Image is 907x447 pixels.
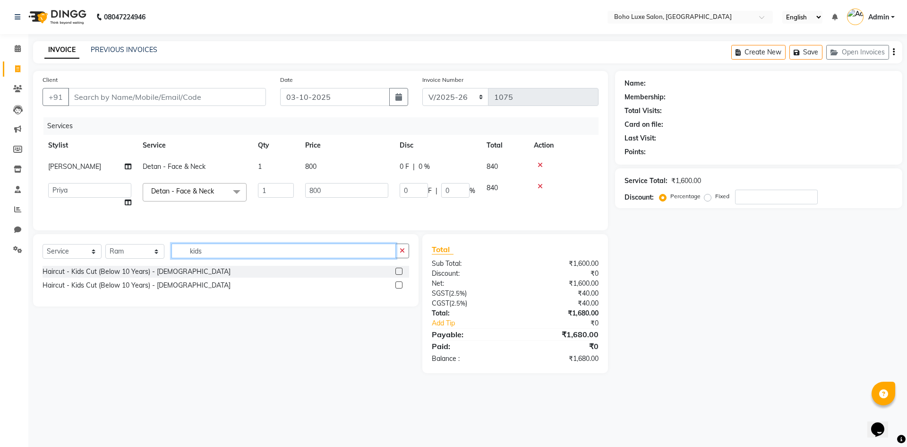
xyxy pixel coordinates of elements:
th: Disc [394,135,481,156]
div: ₹1,600.00 [515,259,605,269]
div: ₹1,680.00 [515,308,605,318]
span: Admin [868,12,889,22]
span: 0 F [400,162,409,172]
div: Last Visit: [625,133,656,143]
th: Total [481,135,528,156]
span: SGST [432,289,449,298]
div: ₹40.00 [515,298,605,308]
div: Payable: [425,329,515,340]
label: Fixed [715,192,729,201]
span: 840 [487,162,498,171]
span: 2.5% [451,299,465,307]
div: Balance : [425,354,515,364]
span: % [470,186,475,196]
span: 840 [487,184,498,192]
a: PREVIOUS INVOICES [91,45,157,54]
button: Create New [731,45,786,60]
span: CGST [432,299,449,307]
span: Detan - Face & Neck [151,187,214,195]
span: 1 [258,162,262,171]
span: 800 [305,162,317,171]
th: Qty [252,135,299,156]
span: | [436,186,437,196]
div: Services [43,117,606,135]
iframe: chat widget [867,409,898,438]
div: Points: [625,147,646,157]
div: ₹0 [515,269,605,279]
img: logo [24,4,89,30]
div: ( ) [425,298,515,308]
a: x [214,187,218,195]
div: ₹0 [515,341,605,352]
div: ( ) [425,289,515,298]
input: Search by Name/Mobile/Email/Code [68,88,266,106]
div: ₹40.00 [515,289,605,298]
div: Discount: [425,269,515,279]
div: Service Total: [625,176,667,186]
div: Haircut - Kids Cut (Below 10 Years) - [DEMOGRAPHIC_DATA] [43,280,231,290]
span: 0 % [419,162,430,172]
span: Detan - Face & Neck [143,162,205,171]
label: Date [280,76,293,84]
div: ₹0 [530,318,605,328]
div: Net: [425,279,515,289]
button: Open Invoices [826,45,889,60]
div: Sub Total: [425,259,515,269]
button: Save [789,45,822,60]
div: Membership: [625,92,666,102]
label: Client [43,76,58,84]
label: Percentage [670,192,701,201]
a: Add Tip [425,318,530,328]
div: Total Visits: [625,106,662,116]
div: Haircut - Kids Cut (Below 10 Years) - [DEMOGRAPHIC_DATA] [43,267,231,277]
th: Price [299,135,394,156]
th: Stylist [43,135,137,156]
div: Total: [425,308,515,318]
span: F [428,186,432,196]
img: Admin [847,9,864,25]
div: ₹1,600.00 [671,176,701,186]
label: Invoice Number [422,76,463,84]
a: INVOICE [44,42,79,59]
input: Search or Scan [171,244,396,258]
span: | [413,162,415,172]
span: 2.5% [451,289,465,297]
div: ₹1,680.00 [515,329,605,340]
div: ₹1,600.00 [515,279,605,289]
th: Action [528,135,599,156]
div: Card on file: [625,120,663,130]
b: 08047224946 [104,4,145,30]
div: Name: [625,79,646,88]
th: Service [137,135,252,156]
span: [PERSON_NAME] [48,162,101,171]
button: +91 [43,88,69,106]
span: Total [432,245,453,254]
div: Discount: [625,193,654,202]
div: ₹1,680.00 [515,354,605,364]
div: Paid: [425,341,515,352]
